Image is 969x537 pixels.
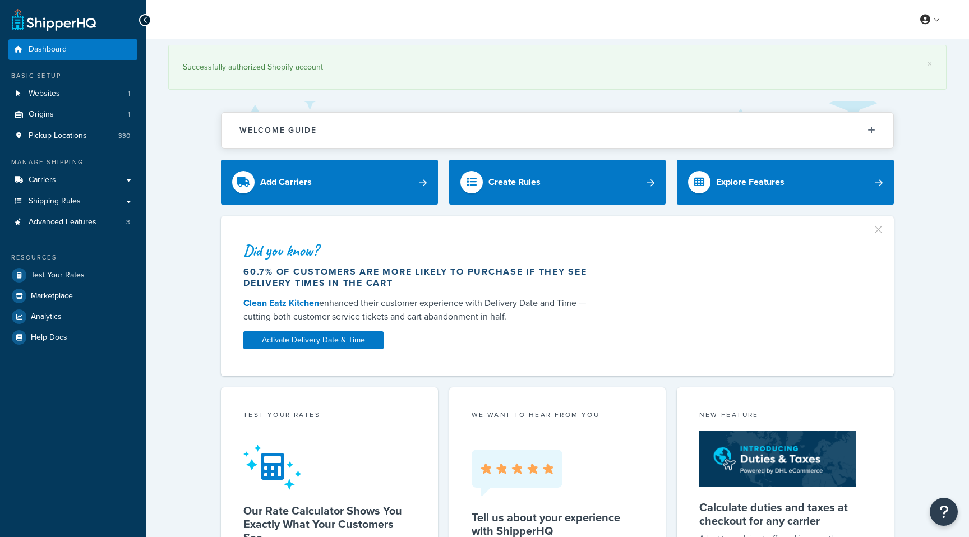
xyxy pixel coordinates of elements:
[29,131,87,141] span: Pickup Locations
[8,158,137,167] div: Manage Shipping
[31,271,85,280] span: Test Your Rates
[8,212,137,233] a: Advanced Features3
[243,243,598,258] div: Did you know?
[8,212,137,233] li: Advanced Features
[928,59,932,68] a: ×
[29,197,81,206] span: Shipping Rules
[29,217,96,227] span: Advanced Features
[8,126,137,146] li: Pickup Locations
[128,89,130,99] span: 1
[8,265,137,285] a: Test Your Rates
[8,307,137,327] a: Analytics
[488,174,541,190] div: Create Rules
[239,126,317,135] h2: Welcome Guide
[8,84,137,104] li: Websites
[29,110,54,119] span: Origins
[8,170,137,191] a: Carriers
[449,160,666,205] a: Create Rules
[8,104,137,125] li: Origins
[31,312,62,322] span: Analytics
[677,160,894,205] a: Explore Features
[699,410,871,423] div: New Feature
[8,71,137,81] div: Basic Setup
[699,501,871,527] h5: Calculate duties and taxes at checkout for any carrier
[183,59,932,75] div: Successfully authorized Shopify account
[8,84,137,104] a: Websites1
[243,410,416,423] div: Test your rates
[118,131,130,141] span: 330
[243,297,319,309] a: Clean Eatz Kitchen
[31,333,67,342] span: Help Docs
[29,89,60,99] span: Websites
[716,174,785,190] div: Explore Features
[8,126,137,146] a: Pickup Locations330
[222,113,893,148] button: Welcome Guide
[243,297,598,323] div: enhanced their customer experience with Delivery Date and Time — cutting both customer service ti...
[126,217,130,227] span: 3
[221,160,438,205] a: Add Carriers
[930,498,958,526] button: Open Resource Center
[128,110,130,119] span: 1
[472,410,644,420] p: we want to hear from you
[29,45,67,54] span: Dashboard
[8,104,137,125] a: Origins1
[243,266,598,289] div: 60.7% of customers are more likely to purchase if they see delivery times in the cart
[8,191,137,212] a: Shipping Rules
[260,174,312,190] div: Add Carriers
[8,39,137,60] a: Dashboard
[8,286,137,306] a: Marketplace
[31,291,73,301] span: Marketplace
[243,331,384,349] a: Activate Delivery Date & Time
[8,327,137,348] a: Help Docs
[8,253,137,262] div: Resources
[29,175,56,185] span: Carriers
